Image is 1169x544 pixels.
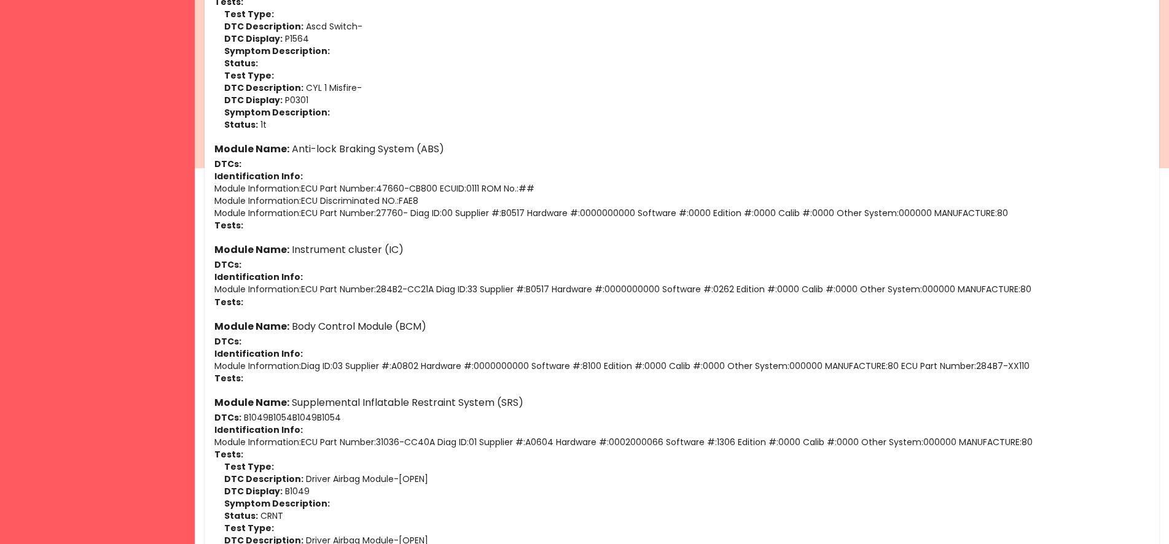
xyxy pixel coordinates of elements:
strong: Identification Info: [214,348,303,360]
h6: Supplemental Inflatable Restraint System (SRS) [214,394,1149,411]
h6: Anti-lock Braking System (ABS) [214,141,1149,158]
p: Module Information : ECU Discriminated NO.:FAE8 [214,195,1149,207]
strong: Test Type: [224,69,274,82]
strong: DTC Display: [224,94,283,106]
strong: DTC Display: [224,485,283,497]
strong: Identification Info: [214,170,303,182]
strong: Module Name: [214,395,289,410]
p: Driver Airbag Module-[OPEN] [224,473,1149,485]
strong: Module Name: [214,243,289,257]
p: CRNT [224,510,1149,522]
h6: Body Control Module (BCM) [214,318,1149,335]
strong: Status: [224,57,258,69]
strong: Tests: [214,448,243,460]
strong: Status: [224,510,258,522]
p: Module Information : ECU Part Number:284B2-CC21A Diag ID:33 Supplier #:B0517 Hardware #:000000000... [214,283,1149,295]
strong: Symptom Description: [224,106,330,119]
h6: Instrument cluster (IC) [214,241,1149,258]
strong: Test Type: [224,522,274,534]
strong: Tests: [214,296,243,308]
strong: DTC Description: [224,82,303,94]
strong: DTCs: [214,335,241,348]
strong: DTCs: [214,158,241,170]
strong: DTCs: [214,258,241,271]
p: B1049 [224,485,1149,497]
strong: DTC Description: [224,473,303,485]
p: Module Information : ECU Part Number:31036-CC40A Diag ID:01 Supplier #:A0604 Hardware #:000200006... [214,436,1149,448]
p: P0301 [224,94,1149,106]
strong: Tests: [214,219,243,231]
p: P1564 [224,33,1149,45]
p: Module Information : ECU Part Number:47660-CB800 ECUID:0111 ROM No.:## [214,182,1149,195]
strong: Symptom Description: [224,497,330,510]
strong: Test Type: [224,8,274,20]
strong: Identification Info: [214,271,303,283]
strong: Module Name: [214,319,289,333]
strong: Identification Info: [214,424,303,436]
p: B1049 B1054 B1049 B1054 [214,411,1149,424]
p: 1t [224,119,1149,131]
p: Module Information : ECU Part Number:27760- Diag ID:00 Supplier #:B0517 Hardware #:0000000000 Sof... [214,207,1149,219]
strong: Test Type: [224,460,274,473]
strong: DTCs: [214,411,241,424]
strong: Status: [224,119,258,131]
strong: Symptom Description: [224,45,330,57]
p: CYL 1 Misfire- [224,82,1149,94]
strong: DTC Description: [224,20,303,33]
strong: Module Name: [214,142,289,156]
p: Ascd Switch- [224,20,1149,33]
strong: DTC Display: [224,33,283,45]
strong: Tests: [214,372,243,384]
p: Module Information : Diag ID:03 Supplier #:A0802 Hardware #:0000000000 Software #:8100 Edition #:... [214,360,1149,372]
